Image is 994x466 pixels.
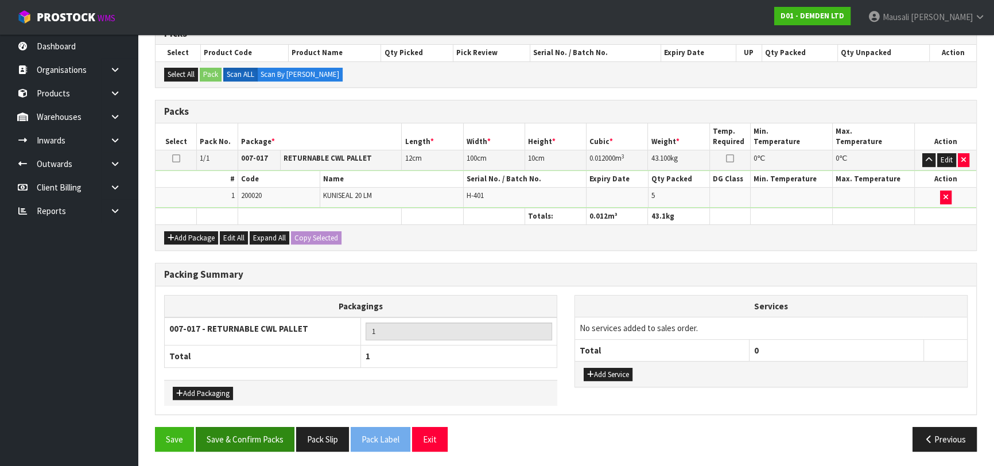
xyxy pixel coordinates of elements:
strong: 007-017 [241,153,268,163]
small: WMS [98,13,115,24]
th: # [156,171,238,188]
span: 0.012 [589,211,608,221]
span: 1 [366,351,370,362]
button: Copy Selected [291,231,341,245]
span: 0 [836,153,839,163]
span: 1/1 [200,153,209,163]
th: Select [156,123,197,150]
th: UP [736,45,762,61]
span: 0 [754,345,759,356]
span: Mausali [883,11,909,22]
th: Max. Temperature [833,123,915,150]
button: Expand All [250,231,289,245]
h3: Picks [164,28,968,39]
th: Length [402,123,463,150]
th: Action [915,171,976,188]
th: Action [929,45,976,61]
button: Exit [412,427,448,452]
span: 0 [754,153,757,163]
td: ℃ [833,150,915,170]
th: m³ [587,208,648,224]
th: Min. Temperature [751,171,833,188]
button: Pack [200,68,222,81]
h3: Packing Summary [164,269,968,280]
th: Services [575,296,967,317]
th: Min. Temperature [751,123,833,150]
span: 10 [528,153,535,163]
th: Total [165,345,361,367]
button: Pack Slip [296,427,349,452]
th: Name [320,171,463,188]
td: m [587,150,648,170]
span: [PERSON_NAME] [911,11,973,22]
td: ℃ [751,150,833,170]
strong: D01 - DEMDEN LTD [781,11,844,21]
button: Add Packaging [173,387,233,401]
th: Pick Review [453,45,530,61]
h3: Packs [164,106,968,117]
sup: 3 [622,153,624,160]
span: 100 [467,153,477,163]
th: Totals: [525,208,586,224]
button: Select All [164,68,198,81]
button: Previous [913,427,977,452]
button: Edit All [220,231,248,245]
span: H-401 [467,191,484,200]
label: Scan By [PERSON_NAME] [257,68,343,81]
th: Serial No. / Batch No. [530,45,661,61]
th: Serial No. / Batch No. [463,171,587,188]
th: Total [575,339,750,361]
th: Qty Packed [648,171,709,188]
td: No services added to sales order. [575,317,967,339]
th: kg [648,208,709,224]
th: Product Code [200,45,288,61]
button: Pack Label [351,427,410,452]
span: 0.012000 [589,153,615,163]
th: Expiry Date [587,171,648,188]
th: Action [915,123,976,150]
button: Save [155,427,194,452]
th: Max. Temperature [833,171,915,188]
th: Cubic [587,123,648,150]
th: Product Name [289,45,381,61]
th: Expiry Date [661,45,736,61]
button: Edit [937,153,956,167]
button: Add Service [584,368,632,382]
span: 200020 [241,191,262,200]
span: 5 [651,191,655,200]
td: cm [463,150,525,170]
th: Width [463,123,525,150]
span: 12 [405,153,411,163]
button: Add Package [164,231,218,245]
th: Weight [648,123,709,150]
th: Packagings [165,296,557,318]
th: Qty Unpacked [838,45,930,61]
th: Pack No. [197,123,238,150]
td: cm [402,150,463,170]
th: DG Class [709,171,751,188]
th: Select [156,45,200,61]
span: 43.1 [651,211,665,221]
img: cube-alt.png [17,10,32,24]
span: 1 [231,191,235,200]
td: kg [648,150,709,170]
th: Temp. Required [709,123,751,150]
a: D01 - DEMDEN LTD [774,7,851,25]
th: Package [238,123,402,150]
span: 43.100 [651,153,670,163]
label: Scan ALL [223,68,258,81]
button: Save & Confirm Packs [196,427,294,452]
th: Code [238,171,320,188]
strong: 007-017 - RETURNABLE CWL PALLET [169,323,308,334]
th: Qty Picked [381,45,453,61]
th: Height [525,123,586,150]
span: KUNISEAL 20 LM [323,191,372,200]
span: Expand All [253,233,286,243]
span: ProStock [37,10,95,25]
td: cm [525,150,586,170]
strong: RETURNABLE CWL PALLET [284,153,372,163]
th: Qty Packed [762,45,837,61]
